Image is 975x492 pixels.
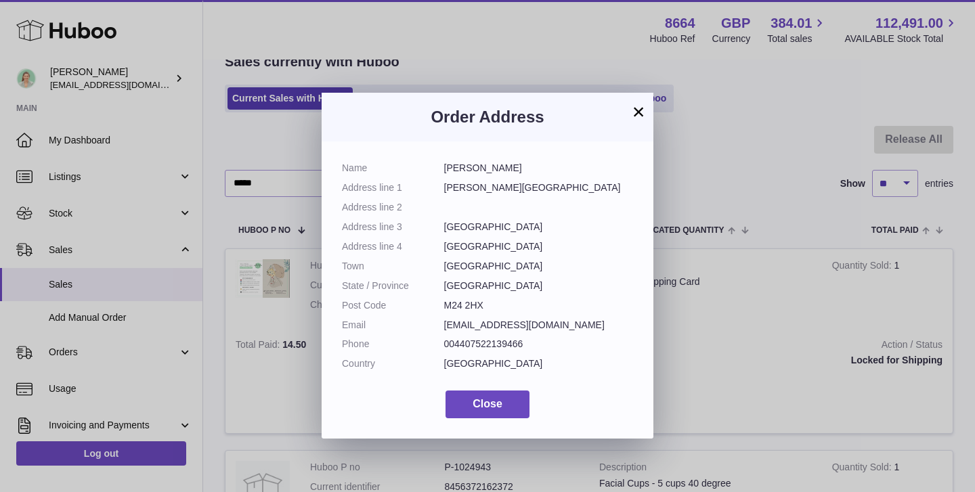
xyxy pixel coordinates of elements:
[342,319,444,332] dt: Email
[342,279,444,292] dt: State / Province
[444,357,634,370] dd: [GEOGRAPHIC_DATA]
[342,260,444,273] dt: Town
[446,390,529,418] button: Close
[444,240,634,253] dd: [GEOGRAPHIC_DATA]
[342,299,444,312] dt: Post Code
[342,357,444,370] dt: Country
[444,319,634,332] dd: [EMAIL_ADDRESS][DOMAIN_NAME]
[342,338,444,351] dt: Phone
[444,299,634,312] dd: M24 2HX
[444,260,634,273] dd: [GEOGRAPHIC_DATA]
[342,181,444,194] dt: Address line 1
[342,221,444,233] dt: Address line 3
[444,279,634,292] dd: [GEOGRAPHIC_DATA]
[630,104,647,120] button: ×
[444,181,634,194] dd: [PERSON_NAME][GEOGRAPHIC_DATA]
[342,240,444,253] dt: Address line 4
[444,221,634,233] dd: [GEOGRAPHIC_DATA]
[444,162,634,175] dd: [PERSON_NAME]
[444,338,634,351] dd: 004407522139466
[342,106,633,128] h3: Order Address
[342,162,444,175] dt: Name
[342,201,444,214] dt: Address line 2
[473,398,502,409] span: Close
